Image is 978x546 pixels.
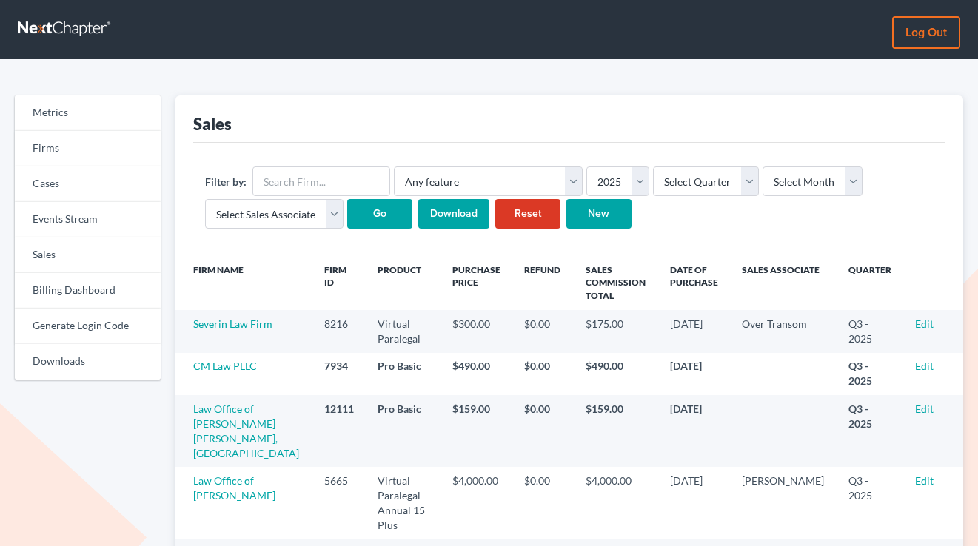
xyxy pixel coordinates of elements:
th: Quarter [837,255,903,310]
a: Downloads [15,344,161,380]
td: $0.00 [512,353,574,395]
a: Edit [915,402,934,415]
td: $300.00 [441,310,512,352]
th: Sales Commission Total [574,255,658,310]
th: Firm Name [175,255,313,310]
th: Purchase Price [441,255,512,310]
td: $159.00 [574,395,658,467]
label: Filter by: [205,174,247,189]
a: Reset [495,199,560,229]
a: Severin Law Firm [193,317,272,330]
td: $175.00 [574,310,658,352]
a: Edit [915,474,934,487]
input: Go [347,199,412,229]
th: Firm ID [312,255,366,310]
td: 8216 [312,310,366,352]
td: [DATE] [658,310,730,352]
td: Pro Basic [366,353,440,395]
th: Sales Associate [730,255,837,310]
td: $0.00 [512,467,574,539]
th: Product [366,255,440,310]
td: $490.00 [574,353,658,395]
td: $4,000.00 [574,467,658,539]
td: Q3 - 2025 [837,467,903,539]
td: 5665 [312,467,366,539]
td: $490.00 [441,353,512,395]
a: Events Stream [15,202,161,237]
a: Edit [915,360,934,372]
a: Law Office of [PERSON_NAME] [PERSON_NAME], [GEOGRAPHIC_DATA] [193,402,299,459]
td: $0.00 [512,395,574,467]
a: New [566,199,632,229]
a: Metrics [15,95,161,131]
a: Generate Login Code [15,309,161,344]
td: [DATE] [658,467,730,539]
td: [DATE] [658,395,730,467]
a: Law Office of [PERSON_NAME] [193,474,275,502]
input: Download [418,199,489,229]
th: Date of Purchase [658,255,730,310]
a: Sales [15,237,161,273]
a: CM Law PLLC [193,360,257,372]
a: Edit [915,317,934,330]
td: Over Transom [730,310,837,352]
td: Virtual Paralegal [366,310,440,352]
td: Q3 - 2025 [837,353,903,395]
td: Pro Basic [366,395,440,467]
a: Cases [15,166,161,202]
td: [DATE] [658,353,730,395]
div: Sales [193,113,232,135]
td: Virtual Paralegal Annual 15 Plus [366,467,440,539]
td: [PERSON_NAME] [730,467,837,539]
td: $0.00 [512,310,574,352]
td: $4,000.00 [441,467,512,539]
th: Refund [512,255,574,310]
input: Search Firm... [252,166,390,196]
td: 12111 [312,395,366,467]
a: Firms [15,131,161,166]
td: $159.00 [441,395,512,467]
a: Log out [892,16,960,49]
td: 7934 [312,353,366,395]
a: Billing Dashboard [15,273,161,309]
td: Q3 - 2025 [837,395,903,467]
td: Q3 - 2025 [837,310,903,352]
